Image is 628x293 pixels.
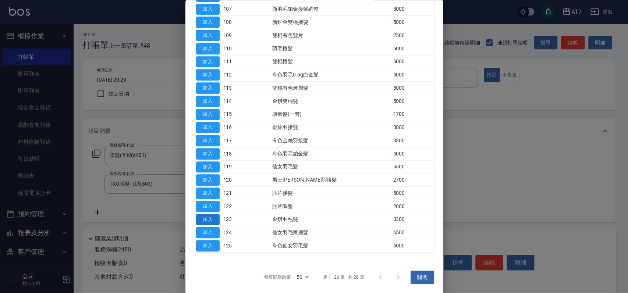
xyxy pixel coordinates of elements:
td: 仙女羽毛漸層髮 [270,226,391,239]
td: 5000 [391,95,434,108]
td: 金絲羽接髮 [270,121,391,134]
button: 加入 [196,227,220,239]
td: 6500 [391,226,434,239]
td: 118 [221,147,246,161]
td: 新羽毛鉑金接髮調整 [270,3,391,16]
td: 有色羽毛0.5g白金髮 [270,68,391,82]
td: 108 [221,16,246,29]
td: 109 [221,29,246,42]
td: 3000 [391,121,434,134]
button: 加入 [196,96,220,107]
button: 加入 [196,175,220,186]
td: 5000 [391,56,434,69]
td: 115 [221,108,246,121]
button: 加入 [196,83,220,94]
td: 5000 [391,187,434,200]
button: 加入 [196,69,220,81]
td: 3300 [391,213,434,226]
td: 122 [221,200,246,213]
td: 貼片調整 [270,200,391,213]
button: 加入 [196,240,220,252]
td: 114 [221,95,246,108]
p: 第 1–26 筆 共 26 筆 [323,274,364,281]
td: 2000 [391,200,434,213]
td: 120 [221,174,246,187]
td: 男士[PERSON_NAME]羽接髮 [270,174,391,187]
td: 119 [221,161,246,174]
button: 加入 [196,122,220,133]
button: 加入 [196,109,220,120]
td: 3300 [391,134,434,147]
td: 111 [221,56,246,69]
td: 6000 [391,239,434,253]
td: 有色金絲羽接髮 [270,134,391,147]
button: 加入 [196,161,220,173]
td: 貼片接髮 [270,187,391,200]
td: 116 [221,121,246,134]
td: 有色仙女羽毛髮 [270,239,391,253]
td: 雙棍有色漸層髮 [270,82,391,95]
button: 關閉 [411,271,434,284]
td: 2700 [391,174,434,187]
td: 5000 [391,42,434,56]
button: 加入 [196,148,220,160]
button: 加入 [196,30,220,42]
td: 1700 [391,108,434,121]
td: 5000 [391,68,434,82]
p: 每頁顯示數量 [264,274,291,281]
td: 123 [221,213,246,226]
button: 加入 [196,188,220,199]
td: 增量髮(一管) [270,108,391,121]
td: 5000 [391,82,434,95]
button: 加入 [196,56,220,68]
td: 新鉑金雙棍接髮 [270,16,391,29]
td: 110 [221,42,246,56]
td: 5000 [391,16,434,29]
button: 加入 [196,135,220,147]
td: 117 [221,134,246,147]
td: 仙女羽毛髮 [270,161,391,174]
td: 金鑽羽毛髮 [270,213,391,226]
button: 加入 [196,4,220,15]
td: 有色羽毛鉑金髮 [270,147,391,161]
td: 羽毛捲髮 [270,42,391,56]
div: 50 [294,267,311,287]
td: 112 [221,68,246,82]
td: 121 [221,187,246,200]
td: 124 [221,226,246,239]
button: 加入 [196,43,220,54]
td: 雙棍有色髮片 [270,29,391,42]
td: 5000 [391,147,434,161]
td: 107 [221,3,246,16]
td: 金鑽雙棍髮 [270,95,391,108]
td: 113 [221,82,246,95]
td: 雙棍捲髮 [270,56,391,69]
td: 125 [221,239,246,253]
button: 加入 [196,17,220,28]
td: 2500 [391,29,434,42]
button: 加入 [196,201,220,212]
td: 5000 [391,3,434,16]
td: 5500 [391,161,434,174]
button: 加入 [196,214,220,225]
